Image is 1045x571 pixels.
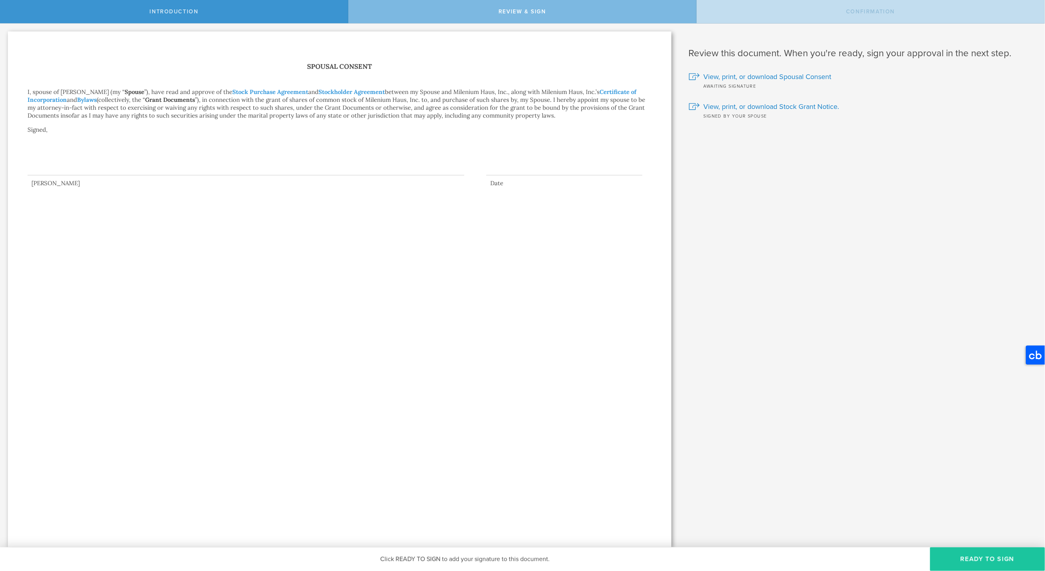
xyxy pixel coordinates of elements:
[930,547,1045,571] button: Ready to Sign
[689,47,1033,60] h1: Review this document. When you're ready, sign your approval in the next step.
[689,112,1033,120] div: Signed by your spouse
[846,8,895,15] span: Confirmation
[77,96,97,103] a: Bylaws
[486,179,642,187] div: Date
[381,555,550,563] span: Click READY TO SIGN to add your signature to this document.
[145,96,195,103] strong: Grant Documents
[28,88,652,120] p: I, spouse of [PERSON_NAME] (my “ ”), have read and approve of the and between my Spouse and Milen...
[318,88,385,96] a: Stockholder Agreement
[150,8,199,15] span: Introduction
[28,88,637,103] a: Certificate of Incorporation
[704,101,839,112] span: View, print, or download Stock Grant Notice.
[28,126,652,149] p: Signed,
[28,61,652,72] h1: Spousal Consent
[232,88,308,96] a: Stock Purchase Agreement
[704,72,832,82] span: View, print, or download Spousal Consent
[689,82,1033,90] div: Awaiting signature
[125,88,144,96] strong: Spouse
[499,8,546,15] span: Review & Sign
[28,179,464,187] div: [PERSON_NAME]
[1006,510,1045,547] iframe: Chat Widget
